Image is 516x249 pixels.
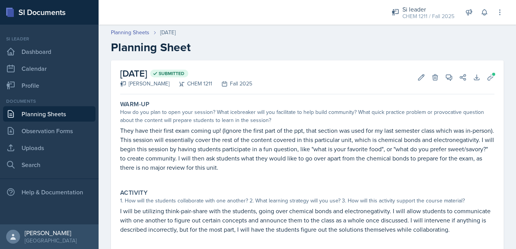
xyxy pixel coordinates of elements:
h2: [DATE] [120,67,252,80]
div: [PERSON_NAME] [25,229,77,237]
div: Documents [3,98,95,105]
div: 1. How will the students collaborate with one another? 2. What learning strategy will you use? 3.... [120,197,494,205]
a: Dashboard [3,44,95,59]
div: Si leader [402,5,454,14]
a: Planning Sheets [111,28,149,37]
p: They have their first exam coming up! (Ignore the first part of the ppt, that section was used fo... [120,126,494,172]
div: [GEOGRAPHIC_DATA] [25,237,77,244]
div: CHEM 1211 [169,80,212,88]
a: Observation Forms [3,123,95,139]
span: Submitted [159,70,184,77]
div: CHEM 1211 / Fall 2025 [402,12,454,20]
div: Fall 2025 [212,80,252,88]
div: Help & Documentation [3,184,95,200]
div: Si leader [3,35,95,42]
a: Planning Sheets [3,106,95,122]
a: Profile [3,78,95,93]
div: How do you plan to open your session? What icebreaker will you facilitate to help build community... [120,108,494,124]
a: Search [3,157,95,172]
label: Warm-Up [120,100,150,108]
h2: Planning Sheet [111,40,504,54]
div: [DATE] [160,28,176,37]
label: Activity [120,189,147,197]
a: Uploads [3,140,95,155]
p: I will be utilizing think-pair-share with the students, going over chemical bonds and electronega... [120,206,494,234]
a: Calendar [3,61,95,76]
div: [PERSON_NAME] [120,80,169,88]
